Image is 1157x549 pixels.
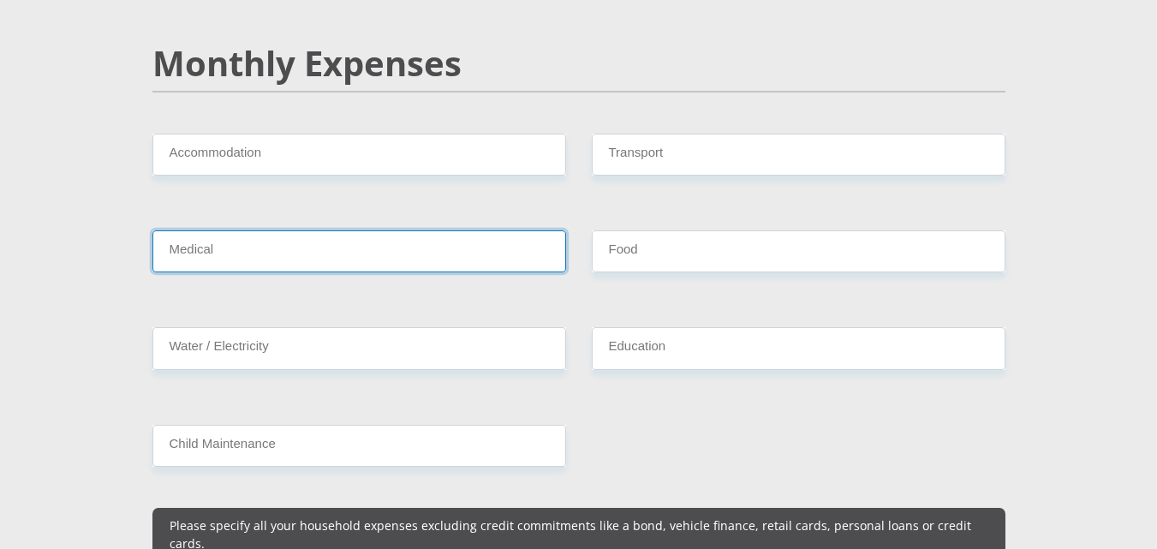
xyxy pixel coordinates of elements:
[592,230,1005,272] input: Expenses - Food
[592,327,1005,369] input: Expenses - Education
[152,230,566,272] input: Expenses - Medical
[592,134,1005,176] input: Expenses - Transport
[152,425,566,467] input: Expenses - Child Maintenance
[152,134,566,176] input: Expenses - Accommodation
[152,327,566,369] input: Expenses - Water/Electricity
[152,43,1005,84] h2: Monthly Expenses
